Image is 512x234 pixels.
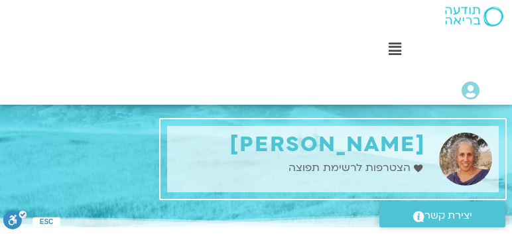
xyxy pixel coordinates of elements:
a: יצירת קשר [379,202,505,227]
img: תודעה בריאה [445,7,503,27]
span: הצטרפות לרשימת תפוצה [288,159,414,177]
a: הצטרפות לרשימת תפוצה [288,159,426,177]
h1: [PERSON_NAME] [174,133,426,157]
span: יצירת קשר [424,207,472,225]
